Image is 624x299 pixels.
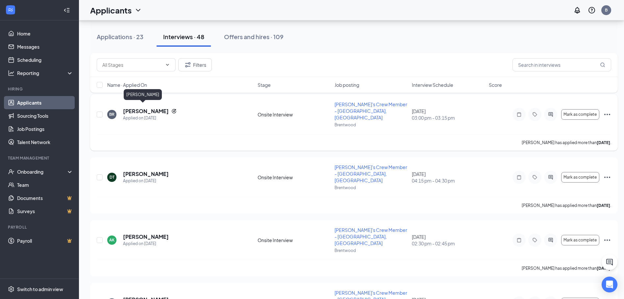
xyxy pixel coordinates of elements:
[547,112,555,117] svg: ActiveChat
[605,7,608,13] div: B
[171,109,177,114] svg: Reapply
[531,237,539,243] svg: Tag
[602,277,617,292] div: Open Intercom Messenger
[412,114,485,121] span: 03:00 pm - 03:15 pm
[515,175,523,180] svg: Note
[90,5,132,16] h1: Applicants
[109,112,114,117] div: BR
[335,164,407,183] span: [PERSON_NAME]'s Crew Member - [GEOGRAPHIC_DATA], [GEOGRAPHIC_DATA]
[123,108,169,115] h5: [PERSON_NAME]
[123,240,169,247] div: Applied on [DATE]
[512,58,611,71] input: Search in interviews
[17,191,73,205] a: DocumentsCrown
[124,89,162,100] div: [PERSON_NAME]
[123,233,169,240] h5: [PERSON_NAME]
[597,140,610,145] b: [DATE]
[17,53,73,66] a: Scheduling
[603,236,611,244] svg: Ellipses
[123,115,177,121] div: Applied on [DATE]
[17,286,63,292] div: Switch to admin view
[603,173,611,181] svg: Ellipses
[412,177,485,184] span: 04:15 pm - 04:30 pm
[563,112,597,117] span: Mark as complete
[531,175,539,180] svg: Tag
[123,170,169,178] h5: [PERSON_NAME]
[8,224,72,230] div: Payroll
[258,237,331,243] div: Onsite Interview
[258,174,331,181] div: Onsite Interview
[335,122,408,128] p: Brentwood
[107,82,147,88] span: Name · Applied On
[606,258,613,266] svg: ChatActive
[489,82,502,88] span: Score
[335,248,408,253] p: Brentwood
[335,82,359,88] span: Job posting
[17,178,73,191] a: Team
[522,265,611,271] p: [PERSON_NAME] has applied more than .
[8,286,14,292] svg: Settings
[561,235,599,245] button: Mark as complete
[63,7,70,13] svg: Collapse
[412,108,485,121] div: [DATE]
[17,205,73,218] a: SurveysCrown
[8,70,14,76] svg: Analysis
[600,62,605,67] svg: MagnifyingGlass
[97,33,143,41] div: Applications · 23
[163,33,204,41] div: Interviews · 48
[515,112,523,117] svg: Note
[335,101,407,120] span: [PERSON_NAME]'s Crew Member - [GEOGRAPHIC_DATA], [GEOGRAPHIC_DATA]
[134,6,142,14] svg: ChevronDown
[8,86,72,92] div: Hiring
[522,203,611,208] p: [PERSON_NAME] has applied more than .
[258,111,331,118] div: Onsite Interview
[110,174,114,180] div: DT
[335,227,407,246] span: [PERSON_NAME]'s Crew Member - [GEOGRAPHIC_DATA], [GEOGRAPHIC_DATA]
[412,82,453,88] span: Interview Schedule
[17,109,73,122] a: Sourcing Tools
[573,6,581,14] svg: Notifications
[563,238,597,242] span: Mark as complete
[8,155,72,161] div: Team Management
[597,203,610,208] b: [DATE]
[224,33,284,41] div: Offers and hires · 109
[17,168,68,175] div: Onboarding
[17,70,74,76] div: Reporting
[522,140,611,145] p: [PERSON_NAME] has applied more than .
[123,178,169,184] div: Applied on [DATE]
[412,171,485,184] div: [DATE]
[588,6,596,14] svg: QuestionInfo
[17,234,73,247] a: PayrollCrown
[258,82,271,88] span: Stage
[547,175,555,180] svg: ActiveChat
[563,175,597,180] span: Mark as complete
[165,62,170,67] svg: ChevronDown
[8,168,14,175] svg: UserCheck
[561,109,599,120] button: Mark as complete
[602,254,617,270] button: ChatActive
[102,61,162,68] input: All Stages
[17,96,73,109] a: Applicants
[335,185,408,190] p: Brentwood
[17,27,73,40] a: Home
[515,237,523,243] svg: Note
[17,40,73,53] a: Messages
[17,122,73,136] a: Job Postings
[561,172,599,183] button: Mark as complete
[547,237,555,243] svg: ActiveChat
[531,112,539,117] svg: Tag
[603,111,611,118] svg: Ellipses
[178,58,212,71] button: Filter Filters
[7,7,14,13] svg: WorkstreamLogo
[17,136,73,149] a: Talent Network
[412,234,485,247] div: [DATE]
[412,240,485,247] span: 02:30 pm - 02:45 pm
[109,237,114,243] div: AK
[184,61,192,69] svg: Filter
[597,266,610,271] b: [DATE]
